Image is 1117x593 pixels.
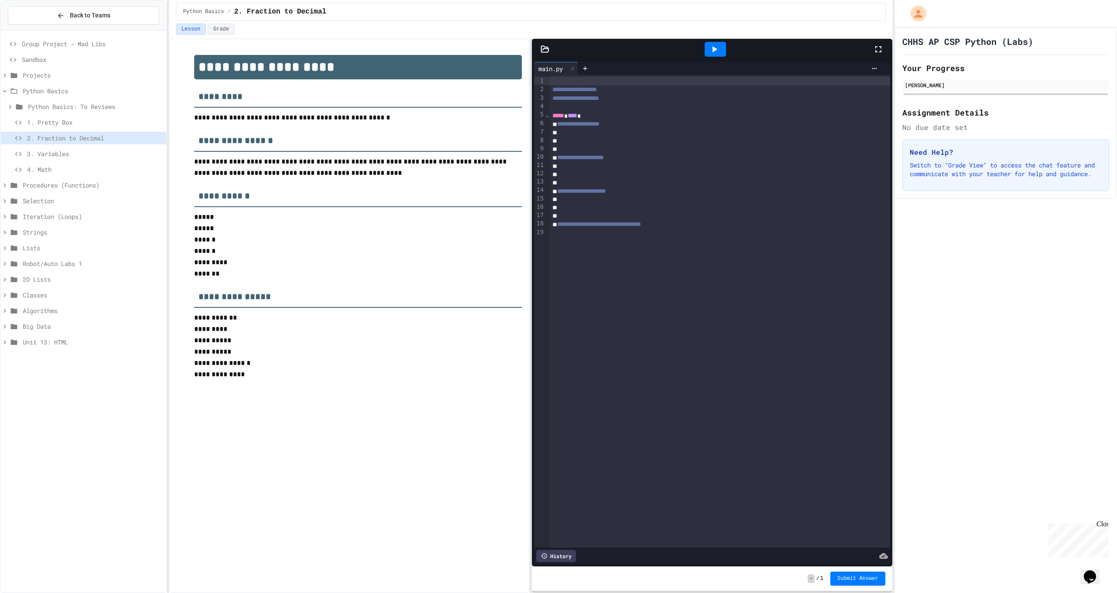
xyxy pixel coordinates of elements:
[23,259,163,268] span: Robot/Auto Labs 1
[808,574,814,583] span: -
[534,62,578,75] div: main.py
[27,165,163,174] span: 4. Math
[534,186,545,194] div: 14
[22,55,163,64] span: Sandbox
[534,177,545,186] div: 13
[902,122,1109,133] div: No due date set
[534,194,545,203] div: 15
[176,24,206,35] button: Lesson
[545,111,549,118] span: Fold line
[3,3,60,55] div: Chat with us now!Close
[227,8,230,15] span: /
[70,11,110,20] span: Back to Teams
[8,6,159,25] button: Back to Teams
[902,62,1109,74] h2: Your Progress
[902,35,1033,48] h1: CHHS AP CSP Python (Labs)
[837,575,878,582] span: Submit Answer
[830,572,885,586] button: Submit Answer
[536,550,576,562] div: History
[534,94,545,102] div: 3
[905,81,1107,89] div: [PERSON_NAME]
[23,306,163,315] span: Algorithms
[1045,520,1108,557] iframe: chat widget
[183,8,224,15] span: Python Basics
[23,212,163,221] span: Iteration (Loops)
[534,228,545,236] div: 19
[534,119,545,128] div: 6
[534,211,545,219] div: 17
[534,110,545,119] div: 5
[27,133,163,143] span: 2. Fraction to Decimal
[23,86,163,95] span: Python Basics
[27,118,163,127] span: 1. Pretty Box
[234,7,326,17] span: 2. Fraction to Decimal
[534,144,545,153] div: 9
[534,161,545,169] div: 11
[23,275,163,284] span: 2D Lists
[534,203,545,211] div: 16
[23,71,163,80] span: Projects
[208,24,235,35] button: Grade
[534,85,545,94] div: 2
[23,337,163,347] span: Unit 13: HTML
[816,575,819,582] span: /
[534,64,567,73] div: main.py
[23,322,163,331] span: Big Data
[534,169,545,177] div: 12
[23,228,163,237] span: Strings
[23,181,163,190] span: Procedures (Functions)
[902,106,1109,119] h2: Assignment Details
[28,102,163,111] span: Python Basics: To Reviews
[910,147,1102,157] h3: Need Help?
[1080,558,1108,584] iframe: chat widget
[534,153,545,161] div: 10
[534,128,545,136] div: 7
[27,149,163,158] span: 3. Variables
[23,196,163,205] span: Selection
[534,219,545,228] div: 18
[534,77,545,85] div: 1
[23,243,163,252] span: Lists
[534,102,545,110] div: 4
[22,39,163,48] span: Group Project - Mad Libs
[23,290,163,300] span: Classes
[534,136,545,144] div: 8
[901,3,929,24] div: My Account
[820,575,823,582] span: 1
[910,161,1102,178] p: Switch to "Grade View" to access the chat feature and communicate with your teacher for help and ...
